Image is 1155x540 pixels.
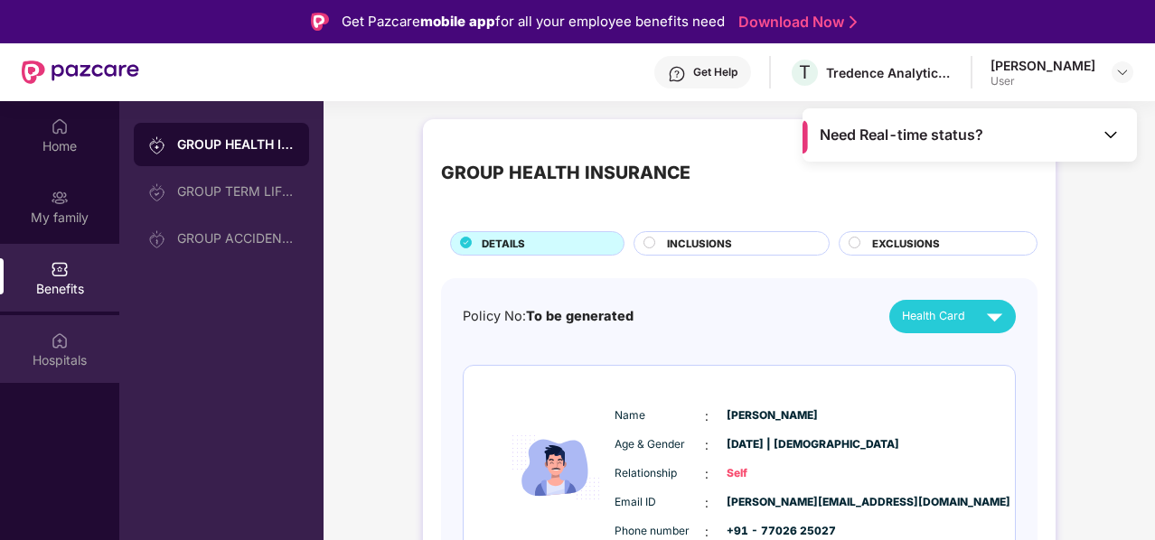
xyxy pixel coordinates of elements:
img: svg+xml;base64,PHN2ZyB3aWR0aD0iMjAiIGhlaWdodD0iMjAiIHZpZXdCb3g9IjAgMCAyMCAyMCIgZmlsbD0ibm9uZSIgeG... [51,189,69,207]
strong: mobile app [420,13,495,30]
img: svg+xml;base64,PHN2ZyBpZD0iSGVscC0zMngzMiIgeG1sbnM9Imh0dHA6Ly93d3cudzMub3JnLzIwMDAvc3ZnIiB3aWR0aD... [668,65,686,83]
span: T [799,61,811,83]
span: DETAILS [482,236,525,252]
div: GROUP HEALTH INSURANCE [177,135,295,154]
div: Tredence Analytics Solutions Private Limited [826,64,953,81]
span: Name [615,407,705,424]
img: svg+xml;base64,PHN2ZyB4bWxucz0iaHR0cDovL3d3dy53My5vcmcvMjAwMC9zdmciIHZpZXdCb3g9IjAgMCAyNCAyNCIgd2... [979,301,1010,332]
span: : [705,493,709,513]
span: [PERSON_NAME] [727,407,817,424]
div: GROUP TERM LIFE INSURANCE [177,184,295,199]
img: Toggle Icon [1102,126,1120,144]
span: +91 - 77026 25027 [727,523,817,540]
img: Stroke [850,13,857,32]
span: INCLUSIONS [667,236,732,252]
img: svg+xml;base64,PHN2ZyB3aWR0aD0iMjAiIGhlaWdodD0iMjAiIHZpZXdCb3g9IjAgMCAyMCAyMCIgZmlsbD0ibm9uZSIgeG... [148,230,166,248]
img: svg+xml;base64,PHN2ZyBpZD0iQmVuZWZpdHMiIHhtbG5zPSJodHRwOi8vd3d3LnczLm9yZy8yMDAwL3N2ZyIgd2lkdGg9Ij... [51,260,69,278]
img: svg+xml;base64,PHN2ZyBpZD0iSG9tZSIgeG1sbnM9Imh0dHA6Ly93d3cudzMub3JnLzIwMDAvc3ZnIiB3aWR0aD0iMjAiIG... [51,117,69,135]
span: Self [727,465,817,482]
a: Download Now [738,13,851,32]
div: GROUP ACCIDENTAL INSURANCE [177,231,295,246]
span: Phone number [615,523,705,540]
span: Email ID [615,494,705,511]
div: GROUP HEALTH INSURANCE [441,159,690,187]
span: : [705,464,709,484]
span: Need Real-time status? [820,126,983,144]
span: Health Card [902,307,965,325]
img: svg+xml;base64,PHN2ZyB3aWR0aD0iMjAiIGhlaWdodD0iMjAiIHZpZXdCb3g9IjAgMCAyMCAyMCIgZmlsbD0ibm9uZSIgeG... [148,136,166,154]
div: [PERSON_NAME] [991,57,1095,74]
span: Age & Gender [615,436,705,453]
span: To be generated [526,308,634,323]
img: New Pazcare Logo [22,61,139,84]
img: Logo [311,13,329,31]
span: Relationship [615,465,705,482]
button: Health Card [889,300,1016,333]
div: Get Help [693,65,737,79]
img: svg+xml;base64,PHN2ZyBpZD0iRHJvcGRvd24tMzJ4MzIiIHhtbG5zPSJodHRwOi8vd3d3LnczLm9yZy8yMDAwL3N2ZyIgd2... [1115,65,1130,79]
span: : [705,435,709,455]
span: [DATE] | [DEMOGRAPHIC_DATA] [727,436,817,453]
span: [PERSON_NAME][EMAIL_ADDRESS][DOMAIN_NAME] [727,494,817,511]
img: svg+xml;base64,PHN2ZyBpZD0iSG9zcGl0YWxzIiB4bWxucz0iaHR0cDovL3d3dy53My5vcmcvMjAwMC9zdmciIHdpZHRoPS... [51,331,69,349]
div: User [991,74,1095,88]
div: Policy No: [463,306,634,327]
img: svg+xml;base64,PHN2ZyB3aWR0aD0iMjAiIGhlaWdodD0iMjAiIHZpZXdCb3g9IjAgMCAyMCAyMCIgZmlsbD0ibm9uZSIgeG... [148,183,166,201]
span: : [705,406,709,426]
span: EXCLUSIONS [872,236,940,252]
div: Get Pazcare for all your employee benefits need [342,11,725,33]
